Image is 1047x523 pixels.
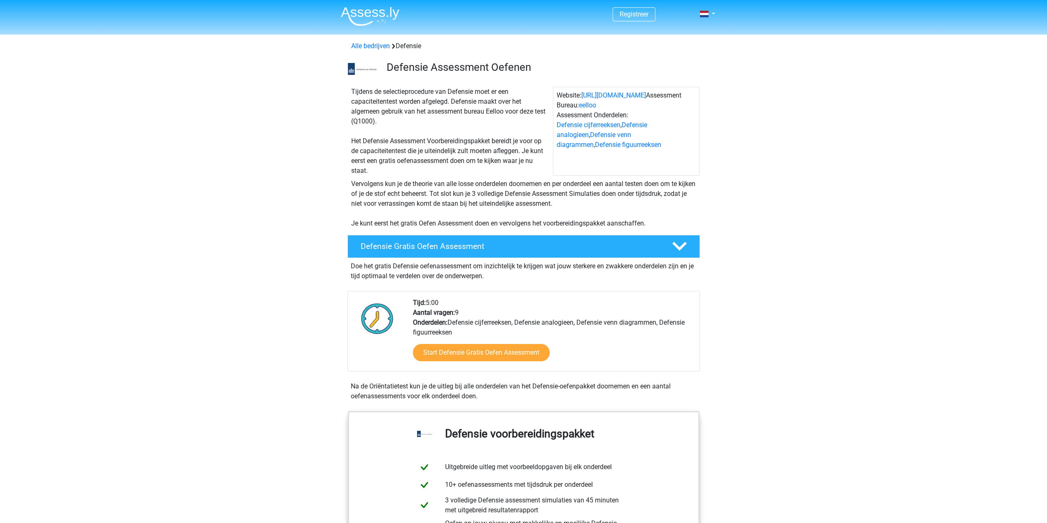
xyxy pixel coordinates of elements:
[347,258,700,281] div: Doe het gratis Defensie oefenassessment om inzichtelijk te krijgen wat jouw sterkere en zwakkere ...
[357,298,398,339] img: Klok
[348,87,553,176] div: Tijdens de selectieprocedure van Defensie moet er een capaciteitentest worden afgelegd. Defensie ...
[581,91,646,99] a: [URL][DOMAIN_NAME]
[620,10,648,18] a: Registreer
[361,242,659,251] h4: Defensie Gratis Oefen Assessment
[348,179,700,228] div: Vervolgens kun je de theorie van alle losse onderdelen doornemen en per onderdeel een aantal test...
[348,41,700,51] div: Defensie
[407,298,699,371] div: 5:00 9 Defensie cijferreeksen, Defensie analogieen, Defensie venn diagrammen, Defensie figuurreeksen
[413,299,426,307] b: Tijd:
[557,131,631,149] a: Defensie venn diagrammen
[553,87,700,176] div: Website: Assessment Bureau: Assessment Onderdelen: , , ,
[413,318,448,326] b: Onderdelen:
[341,7,399,26] img: Assessly
[579,101,596,109] a: eelloo
[347,381,700,401] div: Na de Oriëntatietest kun je de uitleg bij alle onderdelen van het Defensie-oefenpakket doornemen ...
[387,61,693,74] h3: Defensie Assessment Oefenen
[351,42,390,50] a: Alle bedrijven
[595,141,661,149] a: Defensie figuurreeksen
[557,121,647,139] a: Defensie analogieen
[413,309,455,316] b: Aantal vragen:
[344,235,703,258] a: Defensie Gratis Oefen Assessment
[557,121,620,129] a: Defensie cijferreeksen
[413,344,550,361] a: Start Defensie Gratis Oefen Assessment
